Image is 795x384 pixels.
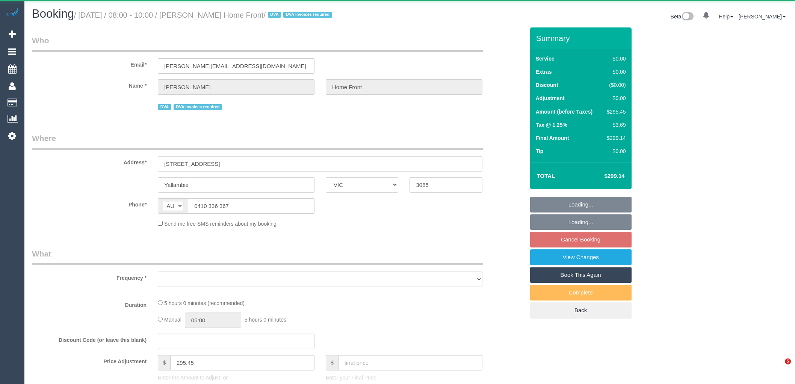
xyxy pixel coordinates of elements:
[530,302,632,318] a: Back
[604,81,626,89] div: ($0.00)
[74,11,334,19] small: / [DATE] / 08:00 - 10:00 / [PERSON_NAME] Home Front
[26,299,152,309] label: Duration
[158,177,314,193] input: Suburb*
[26,156,152,166] label: Address*
[536,34,628,42] h3: Summary
[530,249,632,265] a: View Changes
[604,108,626,115] div: $295.45
[769,358,787,376] iframe: Intercom live chat
[32,7,74,20] span: Booking
[719,14,733,20] a: Help
[536,134,569,142] label: Final Amount
[164,300,245,306] span: 5 hours 0 minutes (recommended)
[536,147,544,155] label: Tip
[604,147,626,155] div: $0.00
[604,55,626,62] div: $0.00
[536,81,558,89] label: Discount
[158,79,314,95] input: First Name*
[32,248,483,265] legend: What
[530,267,632,283] a: Book This Again
[536,55,555,62] label: Service
[604,121,626,129] div: $3.69
[671,14,694,20] a: Beta
[158,104,171,110] span: DVA
[582,173,624,179] h4: $299.14
[158,374,314,381] p: Enter the Amount to Adjust, or
[158,58,314,74] input: Email*
[26,58,152,68] label: Email*
[536,68,552,76] label: Extras
[338,355,482,370] input: final price
[739,14,786,20] a: [PERSON_NAME]
[410,177,482,193] input: Post Code*
[32,35,483,52] legend: Who
[26,198,152,208] label: Phone*
[681,12,694,22] img: New interface
[268,12,281,18] span: DVA
[604,68,626,76] div: $0.00
[188,198,314,214] input: Phone*
[158,355,170,370] span: $
[536,94,565,102] label: Adjustment
[785,358,791,364] span: 5
[263,11,334,19] span: /
[245,317,286,323] span: 5 hours 0 minutes
[174,104,222,110] span: DVA Invoices required
[536,121,567,129] label: Tax @ 1.25%
[164,317,181,323] span: Manual
[604,134,626,142] div: $299.14
[326,79,482,95] input: Last Name*
[164,221,277,227] span: Send me free SMS reminders about my booking
[26,355,152,365] label: Price Adjustment
[604,94,626,102] div: $0.00
[326,355,338,370] span: $
[26,272,152,282] label: Frequency *
[537,173,555,179] strong: Total
[536,108,592,115] label: Amount (before Taxes)
[326,374,482,381] p: Enter your Final Price
[26,79,152,90] label: Name *
[283,12,332,18] span: DVA Invoices required
[5,8,20,18] img: Automaid Logo
[32,133,483,150] legend: Where
[26,334,152,344] label: Discount Code (or leave this blank)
